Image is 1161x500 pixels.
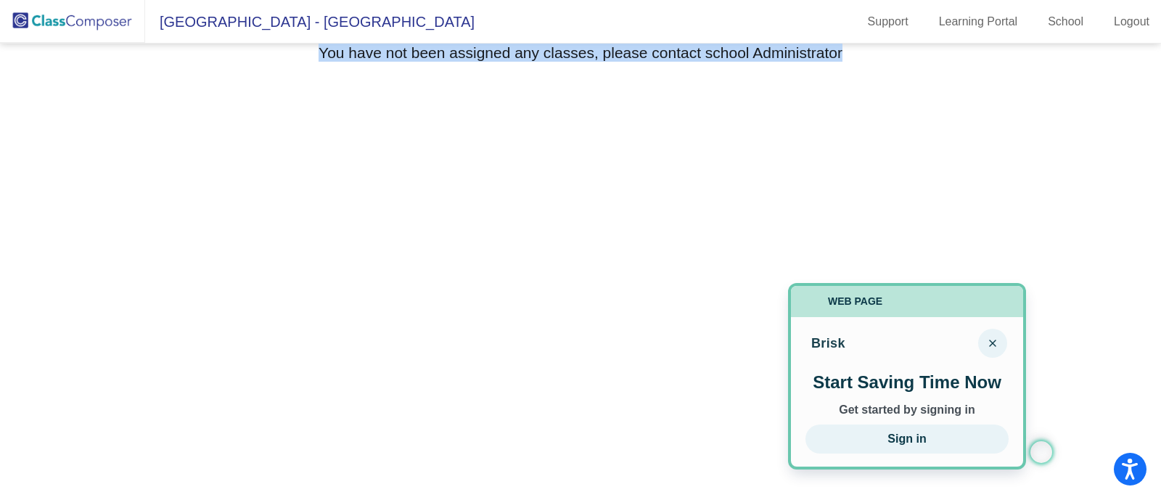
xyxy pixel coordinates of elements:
[856,10,920,33] a: Support
[1036,10,1095,33] a: School
[145,10,475,33] span: [GEOGRAPHIC_DATA] - [GEOGRAPHIC_DATA]
[1102,10,1161,33] a: Logout
[319,44,842,62] h3: You have not been assigned any classes, please contact school Administrator
[927,10,1030,33] a: Learning Portal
